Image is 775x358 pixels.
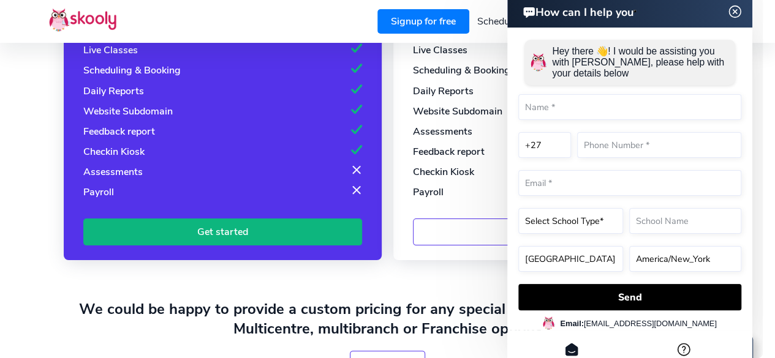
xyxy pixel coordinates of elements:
[49,8,116,32] img: Skooly
[83,145,145,158] div: Checkin Kiosk
[49,299,726,338] h2: We could be happy to provide a custom pricing for any special needs, students above 500, Multicen...
[83,105,173,118] div: Website Subdomain
[83,84,144,98] div: Daily Reports
[83,64,181,77] div: Scheduling & Booking
[83,165,143,179] div: Assessments
[83,125,155,138] div: Feedback report
[377,9,469,34] a: Signup for free
[83,43,138,57] div: Live Classes
[83,185,114,199] div: Payroll
[83,218,362,245] a: Get started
